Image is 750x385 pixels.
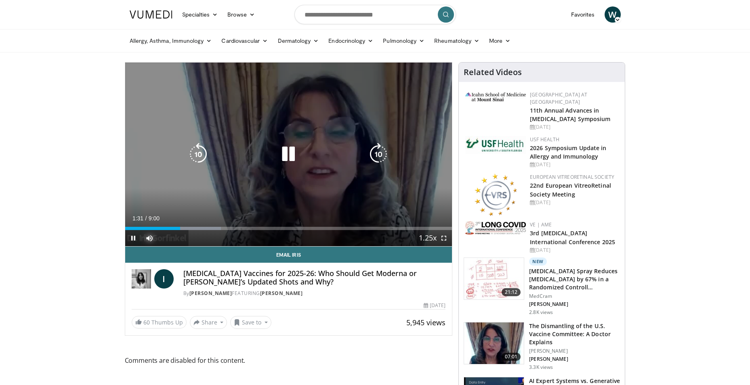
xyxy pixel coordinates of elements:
[125,33,217,49] a: Allergy, Asthma, Immunology
[465,221,526,234] img: a2792a71-925c-4fc2-b8ef-8d1b21aec2f7.png.150x105_q85_autocrop_double_scale_upscale_version-0.2.jpg
[502,288,521,296] span: 21:12
[223,6,260,23] a: Browse
[530,229,615,245] a: 3rd [MEDICAL_DATA] International Conference 2025
[464,257,620,316] a: 21:12 New [MEDICAL_DATA] Spray Reduces [MEDICAL_DATA] by 67% in a Randomized Controll… MedCram [P...
[216,33,273,49] a: Cardiovascular
[530,199,618,206] div: [DATE]
[529,364,553,370] p: 3.3K views
[130,10,172,19] img: VuMedi Logo
[406,318,445,327] span: 5,945 views
[530,247,618,254] div: [DATE]
[530,174,614,180] a: European VitreoRetinal Society
[529,267,620,291] h3: [MEDICAL_DATA] Spray Reduces [MEDICAL_DATA] by 67% in a Randomized Controll…
[529,309,553,316] p: 2.8K views
[260,290,303,297] a: [PERSON_NAME]
[125,355,453,366] span: Comments are disabled for this content.
[530,107,610,123] a: 11th Annual Advances in [MEDICAL_DATA] Symposium
[378,33,429,49] a: Pulmonology
[429,33,484,49] a: Rheumatology
[189,290,232,297] a: [PERSON_NAME]
[464,258,524,300] img: 500bc2c6-15b5-4613-8fa2-08603c32877b.150x105_q85_crop-smart_upscale.jpg
[125,247,452,263] a: Email Iris
[125,227,452,230] div: Progress Bar
[132,316,187,329] a: 60 Thumbs Up
[420,230,436,246] button: Playback Rate
[530,123,618,131] div: [DATE]
[294,5,456,24] input: Search topics, interventions
[190,316,227,329] button: Share
[484,33,515,49] a: More
[465,92,526,101] img: 3aa743c9-7c3f-4fab-9978-1464b9dbe89c.png.150x105_q85_autocrop_double_scale_upscale_version-0.2.jpg
[141,230,158,246] button: Mute
[464,322,524,364] img: bf90d3d8-5314-48e2-9a88-53bc2fed6b7a.150x105_q85_crop-smart_upscale.jpg
[530,221,552,228] a: VE | AME
[125,230,141,246] button: Pause
[230,316,271,329] button: Save to
[605,6,621,23] a: W
[566,6,600,23] a: Favorites
[465,136,526,154] img: 6ba8804a-8538-4002-95e7-a8f8012d4a11.png.150x105_q85_autocrop_double_scale_upscale_version-0.2.jpg
[530,144,606,160] a: 2026 Symposium Update in Allergy and Immunology
[529,348,620,354] p: [PERSON_NAME]
[529,257,547,266] p: New
[530,136,559,143] a: USF Health
[529,301,620,308] p: [PERSON_NAME]
[183,290,446,297] div: By FEATURING
[530,91,587,105] a: [GEOGRAPHIC_DATA] at [GEOGRAPHIC_DATA]
[474,174,517,216] img: ee0f788f-b72d-444d-91fc-556bb330ec4c.png.150x105_q85_autocrop_double_scale_upscale_version-0.2.png
[529,322,620,346] h3: The Dismantling of the U.S. Vaccine Committee: A Doctor Explains
[132,215,143,222] span: 1:31
[529,293,620,299] p: MedCram
[502,353,521,361] span: 07:01
[530,182,611,198] a: 22nd European VitreoRetinal Society Meeting
[424,302,445,309] div: [DATE]
[143,318,150,326] span: 60
[177,6,223,23] a: Specialties
[324,33,378,49] a: Endocrinology
[149,215,160,222] span: 9:00
[145,215,147,222] span: /
[132,269,151,289] img: Dr. Iris Gorfinkel
[273,33,324,49] a: Dermatology
[464,67,522,77] h4: Related Videos
[530,161,618,168] div: [DATE]
[183,269,446,287] h4: [MEDICAL_DATA] Vaccines for 2025-26: Who Should Get Moderna or [PERSON_NAME]’s Updated Shots and ...
[436,230,452,246] button: Fullscreen
[464,322,620,370] a: 07:01 The Dismantling of the U.S. Vaccine Committee: A Doctor Explains [PERSON_NAME] [PERSON_NAME...
[154,269,174,289] a: I
[529,356,620,362] p: [PERSON_NAME]
[125,63,452,247] video-js: Video Player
